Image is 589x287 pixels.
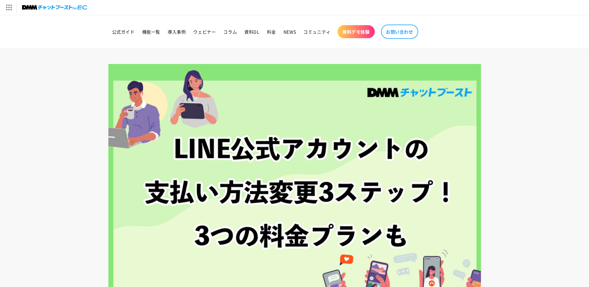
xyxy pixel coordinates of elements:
[1,1,16,14] img: サービス
[142,29,160,34] span: 機能一覧
[164,25,189,38] a: 導入事例
[280,25,300,38] a: NEWS
[108,25,138,38] a: 公式ガイド
[193,29,216,34] span: ウェビナー
[386,29,413,34] span: お問い合わせ
[22,3,87,12] img: チャットブーストforEC
[220,25,241,38] a: コラム
[138,25,164,38] a: 機能一覧
[168,29,186,34] span: 導入事例
[244,29,259,34] span: 資料DL
[241,25,263,38] a: 資料DL
[189,25,220,38] a: ウェビナー
[342,29,370,34] span: 無料デモ体験
[381,25,418,39] a: お問い合わせ
[283,29,296,34] span: NEWS
[223,29,237,34] span: コラム
[338,25,375,38] a: 無料デモ体験
[303,29,331,34] span: コミュニティ
[263,25,280,38] a: 料金
[267,29,276,34] span: 料金
[112,29,135,34] span: 公式ガイド
[300,25,334,38] a: コミュニティ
